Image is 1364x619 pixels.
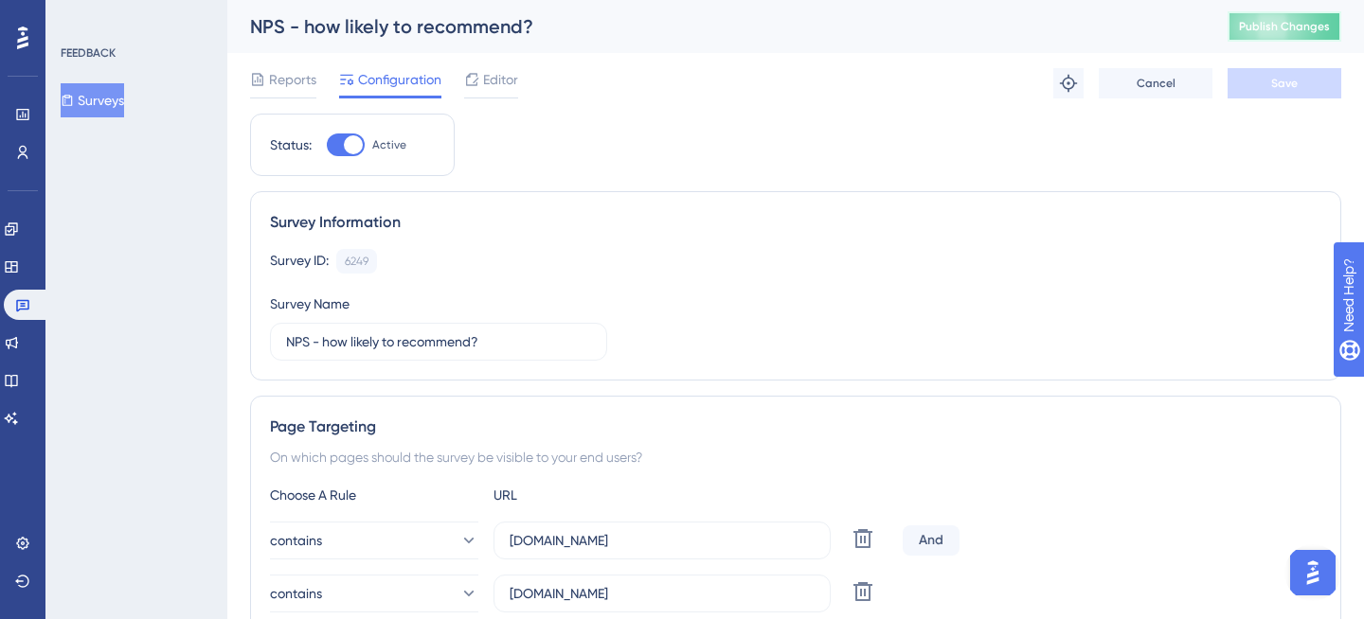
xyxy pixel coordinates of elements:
[270,529,322,552] span: contains
[510,583,815,604] input: yourwebsite.com/path
[286,331,591,352] input: Type your Survey name
[270,133,312,156] div: Status:
[494,484,702,506] div: URL
[1284,544,1341,601] iframe: UserGuiding AI Assistant Launcher
[45,5,118,27] span: Need Help?
[1228,11,1341,42] button: Publish Changes
[345,254,368,269] div: 6249
[372,137,406,152] span: Active
[250,13,1180,40] div: NPS - how likely to recommend?
[358,68,441,91] span: Configuration
[270,446,1321,469] div: On which pages should the survey be visible to your end users?
[270,416,1321,438] div: Page Targeting
[270,249,329,274] div: Survey ID:
[270,292,350,315] div: Survey Name
[61,83,124,117] button: Surveys
[1271,76,1298,91] span: Save
[510,530,815,551] input: yourwebsite.com/path
[1099,68,1212,98] button: Cancel
[1228,68,1341,98] button: Save
[1239,19,1330,34] span: Publish Changes
[270,484,478,506] div: Choose A Rule
[270,575,478,612] button: contains
[270,522,478,559] button: contains
[270,582,322,605] span: contains
[903,525,960,556] div: And
[1137,76,1176,91] span: Cancel
[269,68,316,91] span: Reports
[61,45,116,61] div: FEEDBACK
[483,68,518,91] span: Editor
[270,211,1321,234] div: Survey Information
